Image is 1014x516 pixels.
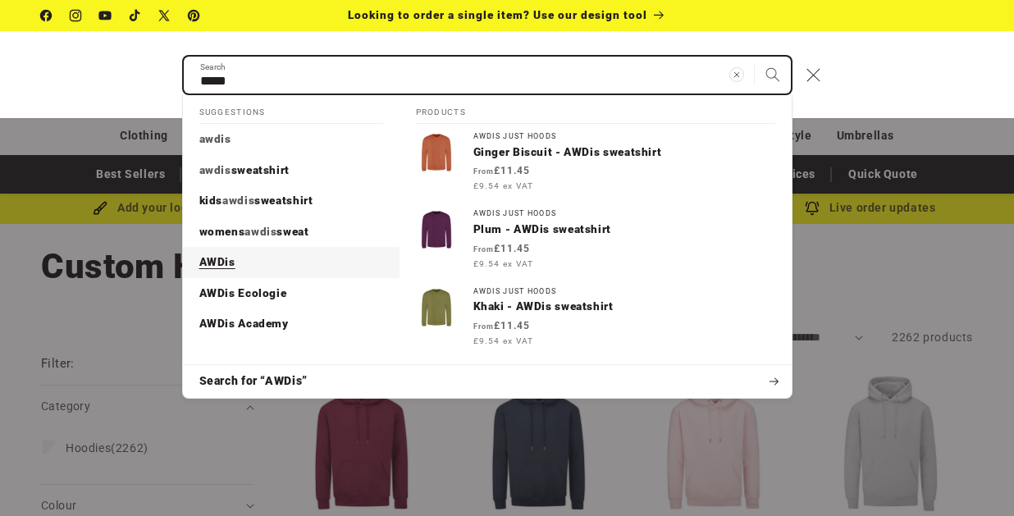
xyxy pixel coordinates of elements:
[199,95,383,125] h2: Suggestions
[199,286,287,301] p: AWDis Ecologie
[199,255,235,270] p: AWDis
[932,437,1014,516] iframe: Chat Widget
[199,194,223,207] span: kids
[473,167,494,176] span: From
[473,320,530,331] strong: £11.45
[416,209,457,250] img: AWDis sweatshirt
[473,209,775,218] div: AWDis Just Hoods
[199,132,231,147] p: awdis
[183,308,400,340] a: AWDis Academy
[199,163,231,176] mark: awdis
[416,95,775,125] h2: Products
[254,194,313,207] span: sweatshirt
[416,132,457,173] img: AWDis sweatshirt
[199,317,289,331] p: AWDis Academy
[473,132,775,141] div: AWDis Just Hoods
[473,322,494,331] span: From
[473,165,530,176] strong: £11.45
[400,124,792,201] a: AWDis Just HoodsGinger Biscuit - AWDis sweatshirt From£11.45 £9.54 ex VAT
[183,217,400,248] a: womens awdis sweat
[755,57,791,93] button: Search
[199,225,245,238] span: womens
[796,57,832,93] button: Close
[473,145,775,160] p: Ginger Biscuit - AWDis sweatshirt
[199,194,313,208] p: kids awdis sweatshirt
[473,258,533,270] span: £9.54 ex VAT
[183,278,400,309] a: AWDis Ecologie
[199,132,231,145] mark: awdis
[183,124,400,155] a: awdis
[231,163,290,176] span: sweatshirt
[199,163,290,178] p: awdis sweatshirt
[400,279,792,356] a: AWDis Just HoodsKhaki - AWDis sweatshirt From£11.45 £9.54 ex VAT
[183,155,400,186] a: awdis sweatshirt
[244,225,276,238] mark: awdis
[473,180,533,192] span: £9.54 ex VAT
[416,287,457,328] img: AWDis sweatshirt
[473,222,775,237] p: Plum - AWDis sweatshirt
[400,201,792,278] a: AWDis Just HoodsPlum - AWDis sweatshirt From£11.45 £9.54 ex VAT
[719,57,755,93] button: Clear search term
[199,373,308,390] span: Search for “AWDis”
[473,335,533,347] span: £9.54 ex VAT
[473,287,775,296] div: AWDis Just Hoods
[276,225,308,238] span: sweat
[222,194,254,207] mark: awdis
[183,185,400,217] a: kids awdis sweatshirt
[183,247,400,278] a: AWDis
[473,299,775,314] p: Khaki - AWDis sweatshirt
[199,225,309,240] p: womens awdis sweat
[348,8,647,21] span: Looking to order a single item? Use our design tool
[473,245,494,253] span: From
[473,243,530,254] strong: £11.45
